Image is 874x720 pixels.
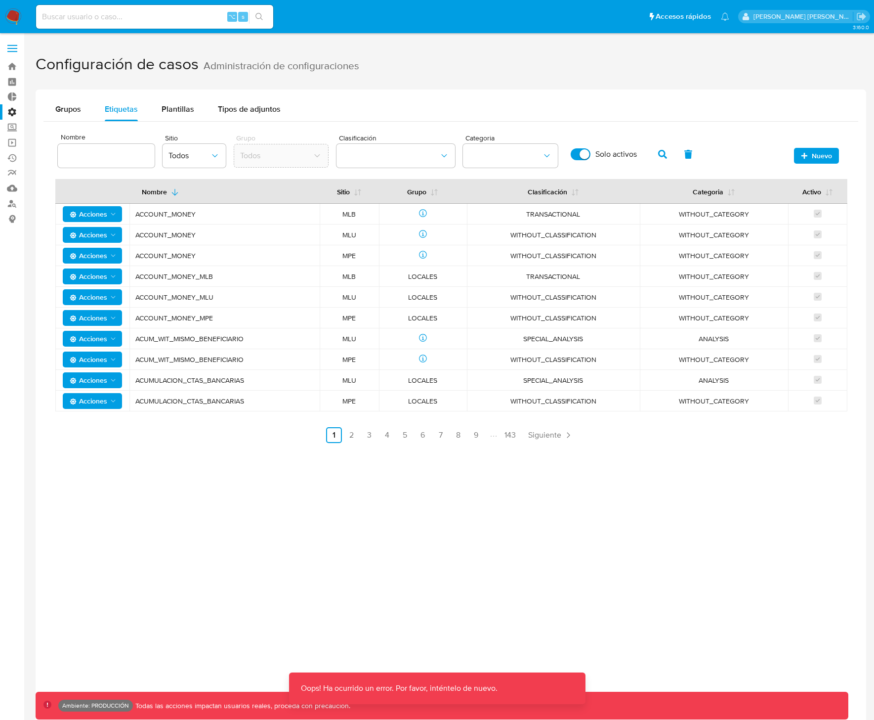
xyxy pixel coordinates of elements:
[242,12,245,21] span: s
[656,11,711,22] span: Accesos rápidos
[856,11,867,22] a: Salir
[249,10,269,24] button: search-icon
[721,12,729,21] a: Notificaciones
[36,10,273,23] input: Buscar usuario o caso...
[62,704,129,708] p: Ambiente: PRODUCCIÓN
[228,12,236,21] span: ⌥
[133,701,350,711] p: Todas las acciones impactan usuarios reales, proceda con precaución.
[753,12,853,21] p: jarvi.zambrano@mercadolibre.com.co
